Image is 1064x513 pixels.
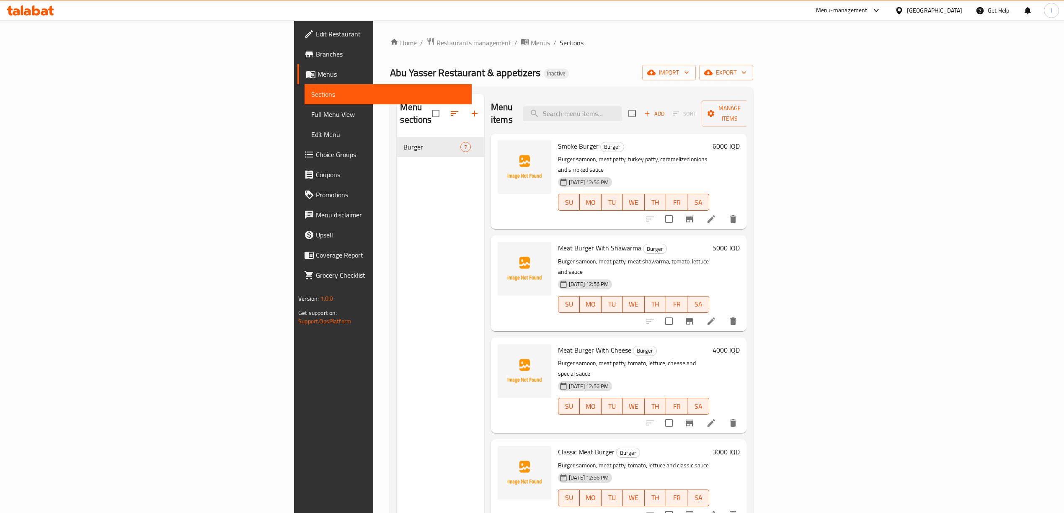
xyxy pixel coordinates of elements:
[600,142,624,152] div: Burger
[558,140,599,152] span: Smoke Burger
[691,298,705,310] span: SA
[580,490,601,506] button: MO
[706,418,716,428] a: Edit menu item
[601,142,624,152] span: Burger
[617,448,640,458] span: Burger
[679,311,700,331] button: Branch-specific-item
[558,154,709,175] p: Burger samoon, meat patty, turkey patty, caramelized onions and smoked sauce
[645,194,666,211] button: TH
[623,490,644,506] button: WE
[316,49,465,59] span: Branches
[558,256,709,277] p: Burger samoon, meat patty, meat shawarma, tomato, lettuce and sauce
[560,38,584,48] span: Sections
[558,194,580,211] button: SU
[531,38,550,48] span: Menus
[298,307,337,318] span: Get support on:
[679,209,700,229] button: Branch-specific-item
[583,492,598,504] span: MO
[626,400,641,412] span: WE
[297,165,472,185] a: Coupons
[649,67,689,78] span: import
[605,492,620,504] span: TU
[645,398,666,415] button: TH
[583,400,598,412] span: MO
[316,150,465,160] span: Choice Groups
[816,5,868,15] div: Menu-management
[687,398,709,415] button: SA
[669,400,684,412] span: FR
[699,65,753,80] button: export
[498,344,551,398] img: Meat Burger With Cheese
[403,142,460,152] span: Burger
[669,492,684,504] span: FR
[498,242,551,296] img: Meat Burger With Shawarma
[297,225,472,245] a: Upsell
[602,296,623,313] button: TU
[666,490,687,506] button: FR
[691,492,705,504] span: SA
[580,194,601,211] button: MO
[558,296,580,313] button: SU
[669,196,684,209] span: FR
[633,346,657,356] div: Burger
[643,244,666,254] span: Burger
[691,196,705,209] span: SA
[660,210,678,228] span: Select to update
[553,38,556,48] li: /
[583,298,598,310] span: MO
[642,65,696,80] button: import
[626,298,641,310] span: WE
[297,245,472,265] a: Coverage Report
[713,140,740,152] h6: 6000 IQD
[648,298,663,310] span: TH
[623,105,641,122] span: Select section
[580,296,601,313] button: MO
[318,69,465,79] span: Menus
[514,38,517,48] li: /
[566,382,612,390] span: [DATE] 12:56 PM
[397,134,484,160] nav: Menu sections
[723,311,743,331] button: delete
[623,296,644,313] button: WE
[687,490,709,506] button: SA
[626,492,641,504] span: WE
[562,492,576,504] span: SU
[623,194,644,211] button: WE
[316,270,465,280] span: Grocery Checklist
[311,129,465,139] span: Edit Menu
[562,400,576,412] span: SU
[491,101,513,126] h2: Menu items
[666,296,687,313] button: FR
[1051,6,1052,15] span: l
[666,398,687,415] button: FR
[641,107,668,120] span: Add item
[390,37,753,48] nav: breadcrumb
[708,103,751,124] span: Manage items
[558,446,615,458] span: Classic Meat Burger
[602,398,623,415] button: TU
[666,194,687,211] button: FR
[397,137,484,157] div: Burger7
[316,170,465,180] span: Coupons
[645,490,666,506] button: TH
[687,194,709,211] button: SA
[566,178,612,186] span: [DATE] 12:56 PM
[320,293,333,304] span: 1.0.0
[297,44,472,64] a: Branches
[691,400,705,412] span: SA
[297,24,472,44] a: Edit Restaurant
[648,400,663,412] span: TH
[558,358,709,379] p: Burger samoon, meat patty, tomato, lettuce, cheese and special sauce
[498,140,551,194] img: Smoke Burger
[706,214,716,224] a: Edit menu item
[687,296,709,313] button: SA
[660,414,678,432] span: Select to update
[298,316,351,327] a: Support.OpsPlatform
[605,400,620,412] span: TU
[648,196,663,209] span: TH
[633,346,656,356] span: Burger
[713,446,740,458] h6: 3000 IQD
[521,37,550,48] a: Menus
[583,196,598,209] span: MO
